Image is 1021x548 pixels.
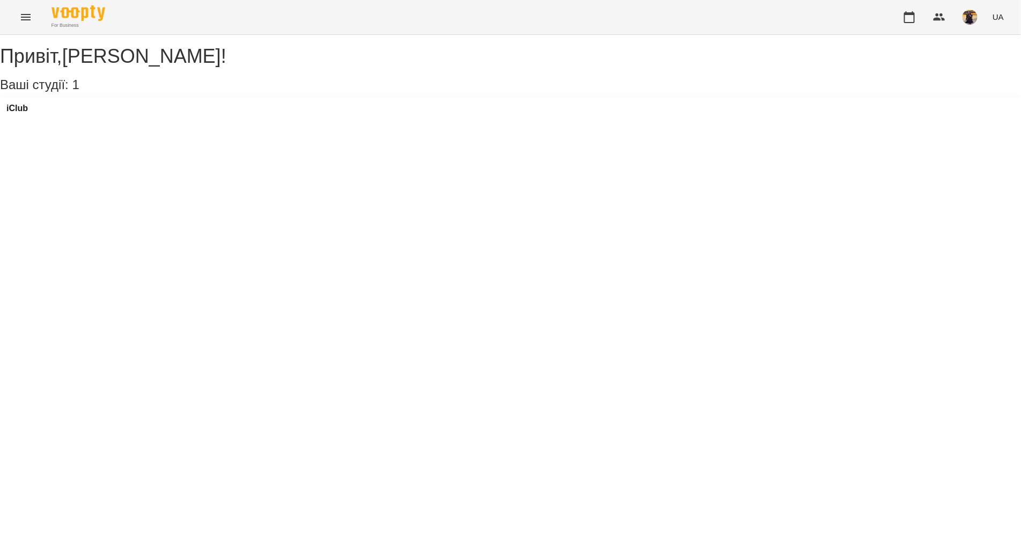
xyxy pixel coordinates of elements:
button: Menu [13,4,39,30]
span: UA [993,11,1004,23]
a: iClub [6,104,28,113]
img: d9e4fe055f4d09e87b22b86a2758fb91.jpg [963,10,978,25]
img: Voopty Logo [52,5,105,21]
span: 1 [72,77,79,92]
button: UA [988,7,1008,27]
span: For Business [52,22,105,29]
